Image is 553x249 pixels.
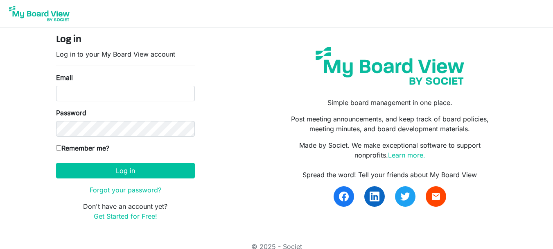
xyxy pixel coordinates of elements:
[56,34,195,46] h4: Log in
[94,212,157,220] a: Get Started for Free!
[426,186,446,207] a: email
[282,114,497,134] p: Post meeting announcements, and keep track of board policies, meeting minutes, and board developm...
[370,192,379,201] img: linkedin.svg
[56,145,61,151] input: Remember me?
[282,140,497,160] p: Made by Societ. We make exceptional software to support nonprofits.
[56,49,195,59] p: Log in to your My Board View account
[339,192,349,201] img: facebook.svg
[282,170,497,180] div: Spread the word! Tell your friends about My Board View
[56,108,86,118] label: Password
[400,192,410,201] img: twitter.svg
[90,186,161,194] a: Forgot your password?
[56,143,109,153] label: Remember me?
[7,3,72,24] img: My Board View Logo
[309,41,470,91] img: my-board-view-societ.svg
[56,201,195,221] p: Don't have an account yet?
[56,163,195,178] button: Log in
[56,73,73,82] label: Email
[431,192,441,201] span: email
[282,98,497,107] p: Simple board management in one place.
[388,151,425,159] a: Learn more.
